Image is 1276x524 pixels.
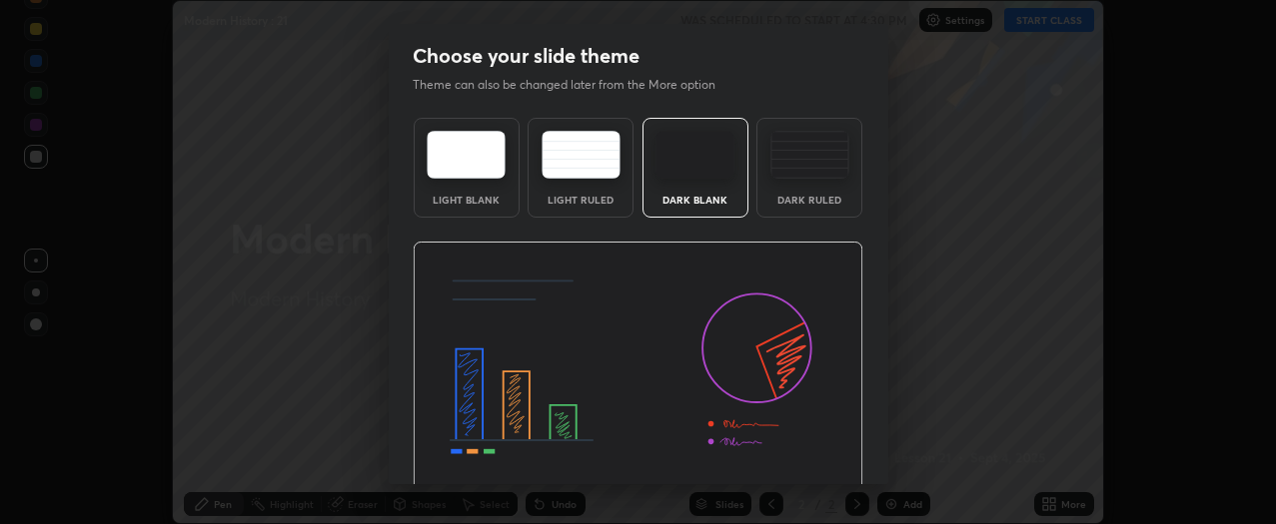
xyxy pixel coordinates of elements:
div: Light Ruled [541,195,621,205]
h2: Choose your slide theme [413,43,639,69]
img: lightRuledTheme.5fabf969.svg [542,131,621,179]
p: Theme can also be changed later from the More option [413,76,736,94]
div: Dark Blank [655,195,735,205]
img: darkThemeBanner.d06ce4a2.svg [413,242,863,495]
div: Light Blank [427,195,507,205]
img: darkTheme.f0cc69e5.svg [655,131,734,179]
img: darkRuledTheme.de295e13.svg [770,131,849,179]
img: lightTheme.e5ed3b09.svg [427,131,506,179]
div: Dark Ruled [769,195,849,205]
